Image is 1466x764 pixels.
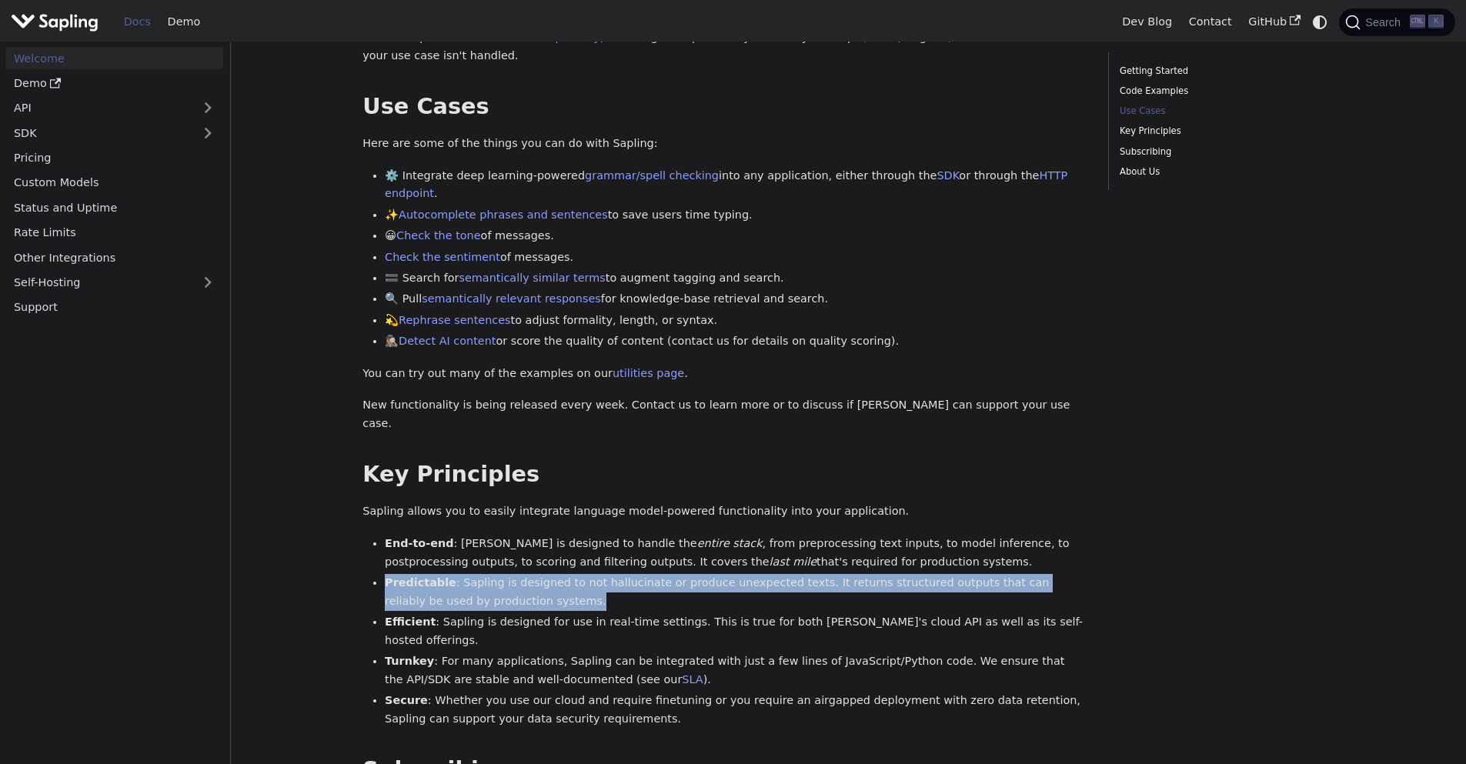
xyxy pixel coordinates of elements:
[1309,11,1331,33] button: Switch between dark and light mode (currently system mode)
[422,292,601,305] a: semantically relevant responses
[1339,8,1454,36] button: Search (Ctrl+K)
[1114,10,1180,34] a: Dev Blog
[5,222,223,244] a: Rate Limits
[1428,15,1444,28] kbd: K
[385,251,500,263] a: Check the sentiment
[1120,165,1328,179] a: About Us
[1120,124,1328,138] a: Key Principles
[399,314,510,326] a: Rephrase sentences
[5,72,223,95] a: Demo
[362,93,1086,121] h2: Use Cases
[399,209,608,221] a: Autocomplete phrases and sentences
[362,365,1086,383] p: You can try out many of the examples on our .
[385,652,1086,689] li: : For many applications, Sapling can be integrated with just a few lines of JavaScript/Python cod...
[115,10,159,34] a: Docs
[5,172,223,194] a: Custom Models
[5,272,223,294] a: Self-Hosting
[585,169,719,182] a: grammar/spell checking
[385,249,1086,267] li: of messages.
[11,11,104,33] a: Sapling.ai
[770,555,816,568] em: last mile
[362,502,1086,521] p: Sapling allows you to easily integrate language model-powered functionality into your application.
[5,122,192,144] a: SDK
[5,196,223,219] a: Status and Uptime
[11,11,99,33] img: Sapling.ai
[385,613,1086,650] li: : Sapling is designed for use in real-time settings. This is true for both [PERSON_NAME]'s cloud ...
[5,47,223,69] a: Welcome
[1120,64,1328,78] a: Getting Started
[385,655,434,667] strong: Turnkey
[1120,104,1328,118] a: Use Cases
[1180,10,1241,34] a: Contact
[385,535,1086,572] li: : [PERSON_NAME] is designed to handle the , from preprocessing text inputs, to model inference, t...
[1120,145,1328,159] a: Subscribing
[396,229,480,242] a: Check the tone
[385,312,1086,330] li: 💫 to adjust formality, length, or syntax.
[399,335,496,347] a: Detect AI content
[385,332,1086,351] li: 🕵🏽‍♀️ or score the quality of content (contact us for details on quality scoring).
[192,97,223,119] button: Expand sidebar category 'API'
[5,147,223,169] a: Pricing
[385,616,436,628] strong: Efficient
[682,673,703,686] a: SLA
[159,10,209,34] a: Demo
[385,694,428,706] strong: Secure
[192,122,223,144] button: Expand sidebar category 'SDK'
[385,537,453,549] strong: End-to-end
[385,206,1086,225] li: ✨ to save users time typing.
[385,574,1086,611] li: : Sapling is designed to not hallucinate or produce unexpected texts. It returns structured outpu...
[5,296,223,319] a: Support
[1120,84,1328,98] a: Code Examples
[459,272,605,284] a: semantically similar terms
[385,269,1086,288] li: 🟰 Search for to augment tagging and search.
[385,290,1086,309] li: 🔍 Pull for knowledge-base retrieval and search.
[362,396,1086,433] p: New functionality is being released every week. Contact us to learn more or to discuss if [PERSON...
[5,97,192,119] a: API
[385,576,456,589] strong: Predictable
[385,167,1086,204] li: ⚙️ Integrate deep learning-powered into any application, either through the or through the .
[385,692,1086,729] li: : Whether you use our cloud and require finetuning or you require an airgapped deployment with ze...
[362,28,1086,65] p: Find example code in our , including examples for Python and JavaScript (React, Angular). Start a...
[1240,10,1308,34] a: GitHub
[937,169,959,182] a: SDK
[362,135,1086,153] p: Here are some of the things you can do with Sapling:
[385,227,1086,245] li: 😀 of messages.
[697,537,763,549] em: entire stack
[613,367,684,379] a: utilities page
[1361,16,1410,28] span: Search
[362,461,1086,489] h2: Key Principles
[5,246,223,269] a: Other Integrations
